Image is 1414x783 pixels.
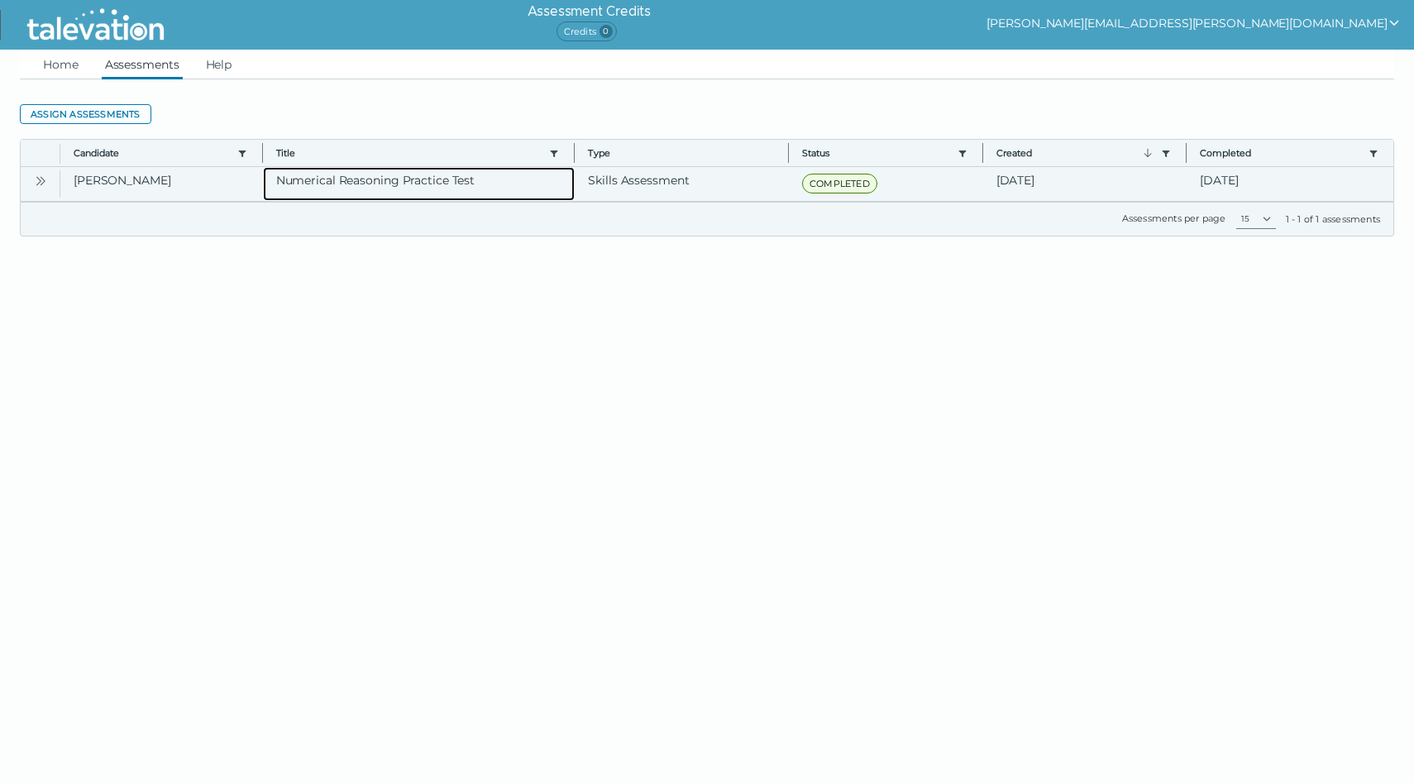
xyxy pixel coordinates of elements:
[20,104,151,124] button: Assign assessments
[996,146,1155,160] button: Created
[802,174,877,193] span: COMPLETED
[1122,212,1226,224] label: Assessments per page
[257,135,268,170] button: Column resize handle
[40,50,82,79] a: Home
[60,167,263,201] clr-dg-cell: [PERSON_NAME]
[588,146,775,160] span: Type
[31,170,50,190] button: Open
[20,4,171,45] img: Talevation_Logo_Transparent_white.png
[575,167,789,201] clr-dg-cell: Skills Assessment
[263,167,576,201] clr-dg-cell: Numerical Reasoning Practice Test
[1286,212,1380,226] div: 1 - 1 of 1 assessments
[569,135,580,170] button: Column resize handle
[34,174,47,188] cds-icon: Open
[102,50,183,79] a: Assessments
[983,167,1187,201] clr-dg-cell: [DATE]
[600,25,613,38] span: 0
[1187,167,1393,201] clr-dg-cell: [DATE]
[276,146,543,160] button: Title
[977,135,988,170] button: Column resize handle
[986,13,1401,33] button: show user actions
[1181,135,1192,170] button: Column resize handle
[528,2,651,21] h6: Assessment Credits
[203,50,236,79] a: Help
[557,21,617,41] span: Credits
[74,146,231,160] button: Candidate
[1200,146,1362,160] button: Completed
[802,146,951,160] button: Status
[783,135,794,170] button: Column resize handle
